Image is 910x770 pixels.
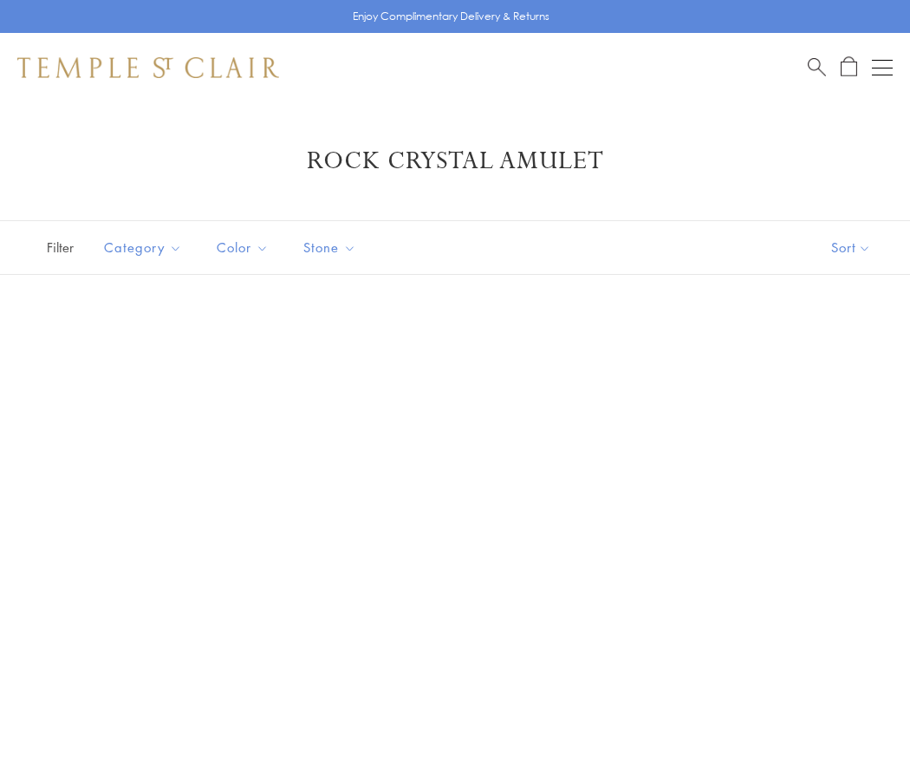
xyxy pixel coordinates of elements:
[95,237,195,258] span: Category
[872,57,893,78] button: Open navigation
[91,228,195,267] button: Category
[792,221,910,274] button: Show sort by
[290,228,369,267] button: Stone
[43,146,867,177] h1: Rock Crystal Amulet
[808,56,826,78] a: Search
[204,228,282,267] button: Color
[208,237,282,258] span: Color
[841,56,857,78] a: Open Shopping Bag
[353,8,549,25] p: Enjoy Complimentary Delivery & Returns
[295,237,369,258] span: Stone
[17,57,279,78] img: Temple St. Clair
